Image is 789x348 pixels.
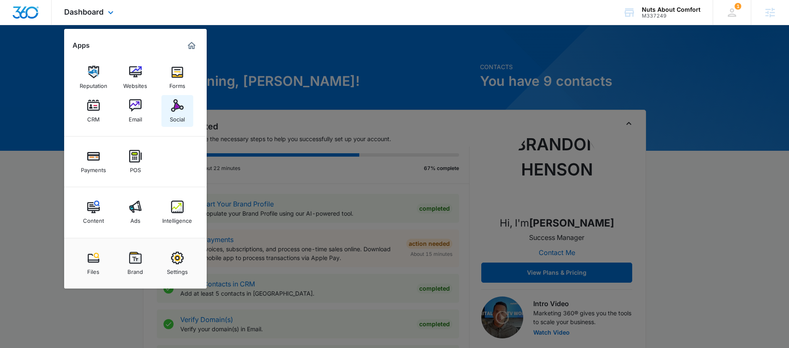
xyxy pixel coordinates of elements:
a: Websites [119,62,151,93]
img: logo_orange.svg [13,13,20,20]
div: Social [170,112,185,123]
div: Intelligence [162,213,192,224]
div: Email [129,112,142,123]
span: Dashboard [64,8,104,16]
img: tab_keywords_by_traffic_grey.svg [83,49,90,55]
a: Marketing 360® Dashboard [185,39,198,52]
img: website_grey.svg [13,22,20,28]
h2: Apps [73,41,90,49]
a: Content [78,196,109,228]
a: Social [161,95,193,127]
div: Forms [169,78,185,89]
a: Forms [161,62,193,93]
img: tab_domain_overview_orange.svg [23,49,29,55]
div: notifications count [734,3,741,10]
div: account name [642,6,701,13]
div: account id [642,13,701,19]
div: Ads [130,213,140,224]
div: CRM [87,112,100,123]
div: Reputation [80,78,107,89]
div: POS [130,162,141,173]
a: Email [119,95,151,127]
a: Reputation [78,62,109,93]
div: Files [87,264,99,275]
div: v 4.0.25 [23,13,41,20]
div: Content [83,213,104,224]
a: Settings [161,247,193,279]
a: POS [119,146,151,178]
div: Brand [127,264,143,275]
div: Websites [123,78,147,89]
a: Ads [119,196,151,228]
a: Payments [78,146,109,178]
a: Brand [119,247,151,279]
div: Domain Overview [32,49,75,55]
div: Domain: [DOMAIN_NAME] [22,22,92,28]
div: Payments [81,162,106,173]
a: Files [78,247,109,279]
span: 1 [734,3,741,10]
a: Intelligence [161,196,193,228]
div: Keywords by Traffic [93,49,141,55]
div: Settings [167,264,188,275]
a: CRM [78,95,109,127]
